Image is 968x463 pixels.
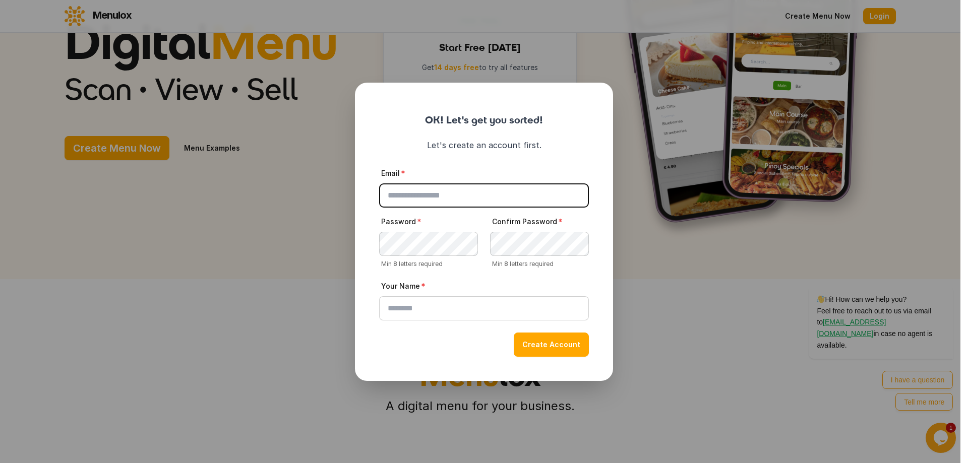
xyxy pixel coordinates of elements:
span: Min 8 letters required [492,260,554,268]
a: [EMAIL_ADDRESS][DOMAIN_NAME] [40,112,109,131]
span: Email [381,168,400,178]
p: Let's create an account first. [379,139,589,151]
img: :wave: [40,89,48,97]
span: Confirm Password [492,217,557,227]
span: Min 8 letters required [381,260,443,268]
div: 👋Hi! How can we help you?Feel free to reach out to us via email to[EMAIL_ADDRESS][DOMAIN_NAME]in ... [6,80,177,205]
h3: OK! Let's get you sorted! [379,113,589,127]
span: Password [381,217,416,227]
button: Create Account [514,333,589,357]
span: Your Name [381,281,420,291]
span: Hi! How can we help you? Feel free to reach out to us via email to in case no agent is available. [40,89,156,143]
button: I have a question [106,165,177,183]
button: Tell me more [119,187,176,205]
